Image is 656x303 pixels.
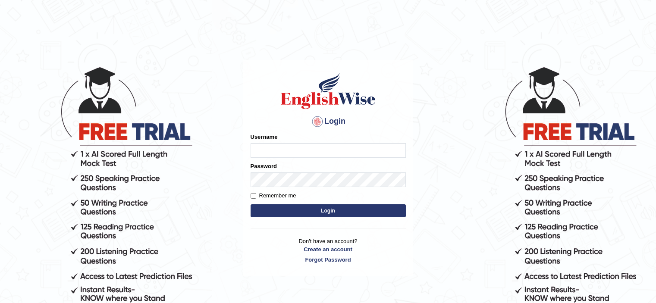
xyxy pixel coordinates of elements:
[251,204,406,217] button: Login
[251,133,278,141] label: Username
[251,162,277,170] label: Password
[251,237,406,264] p: Don't have an account?
[251,256,406,264] a: Forgot Password
[251,115,406,128] h4: Login
[251,245,406,253] a: Create an account
[279,72,377,110] img: Logo of English Wise sign in for intelligent practice with AI
[251,191,296,200] label: Remember me
[251,193,256,199] input: Remember me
